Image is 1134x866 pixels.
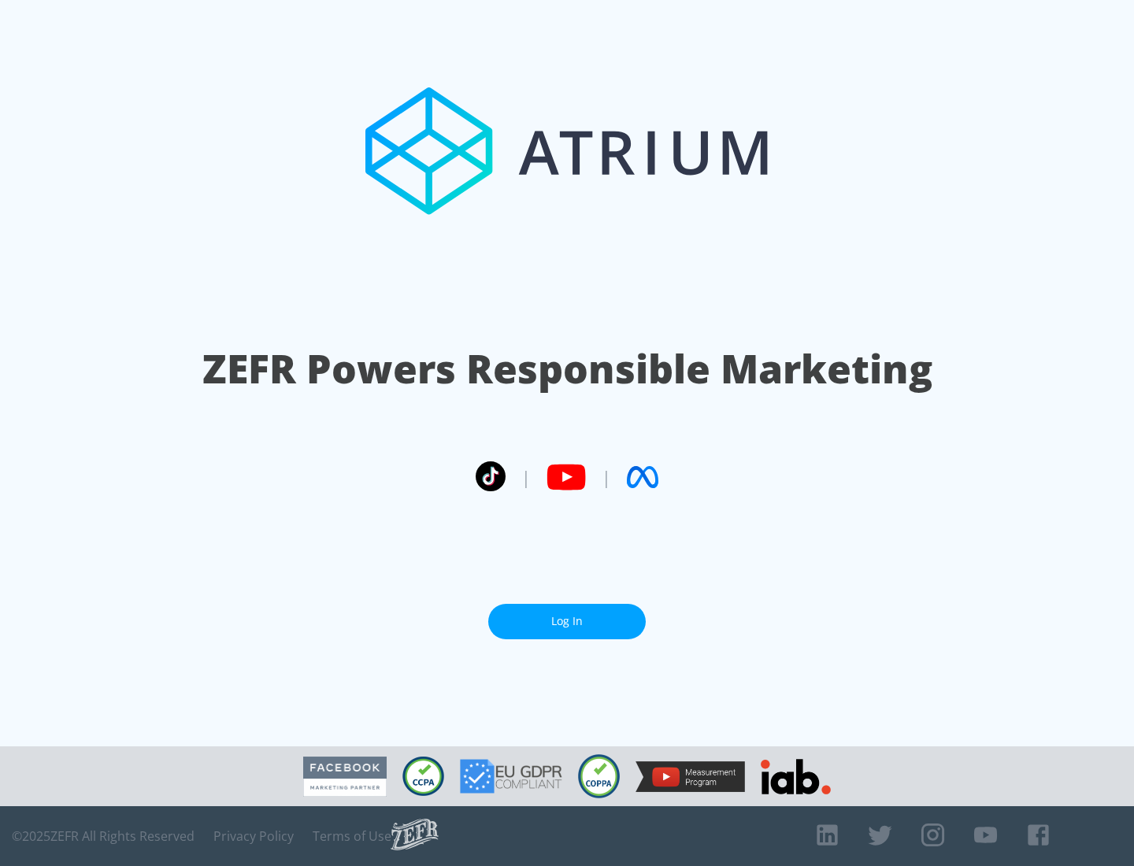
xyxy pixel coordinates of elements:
img: COPPA Compliant [578,754,620,798]
span: © 2025 ZEFR All Rights Reserved [12,828,195,844]
span: | [521,465,531,489]
img: IAB [761,759,831,794]
img: GDPR Compliant [460,759,562,794]
a: Privacy Policy [213,828,294,844]
a: Terms of Use [313,828,391,844]
img: CCPA Compliant [402,757,444,796]
span: | [602,465,611,489]
img: YouTube Measurement Program [636,761,745,792]
a: Log In [488,604,646,639]
h1: ZEFR Powers Responsible Marketing [202,342,932,396]
img: Facebook Marketing Partner [303,757,387,797]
